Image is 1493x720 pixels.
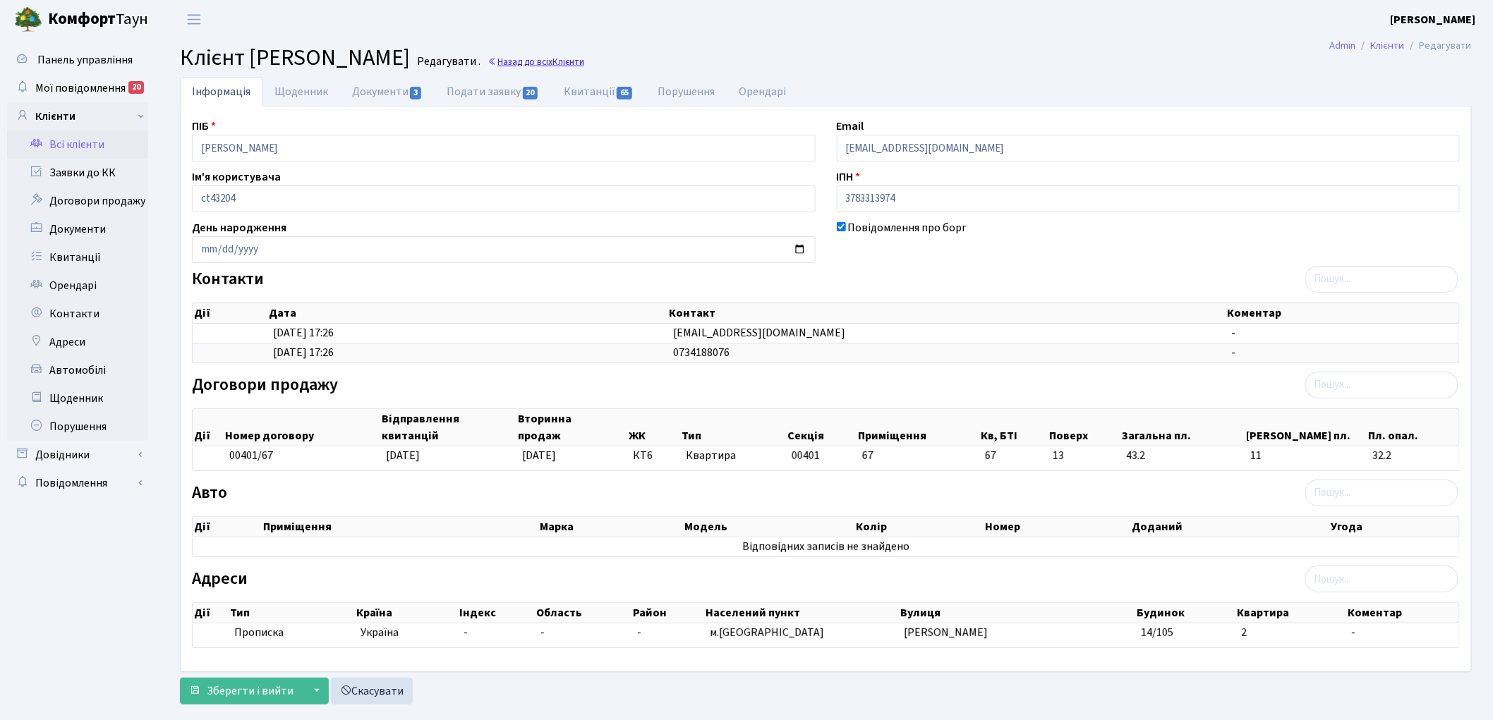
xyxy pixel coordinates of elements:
a: Назад до всіхКлієнти [488,55,584,68]
th: Приміщення [857,409,980,446]
a: [PERSON_NAME] [1391,11,1476,28]
a: Порушення [646,77,727,106]
li: Редагувати [1405,38,1472,54]
a: Порушення [7,413,148,441]
span: - [1232,345,1236,360]
b: [PERSON_NAME] [1391,12,1476,28]
button: Зберегти і вийти [180,678,303,704]
th: Кв, БТІ [980,409,1048,446]
span: Таун [48,8,148,32]
th: Модель [683,517,854,537]
a: Щоденник [7,384,148,413]
a: Панель управління [7,46,148,74]
a: Скасувати [331,678,413,704]
span: м.[GEOGRAPHIC_DATA] [710,625,824,640]
span: Прописка [234,625,284,641]
span: [DATE] 17:26 [273,325,334,341]
a: Документи [340,77,435,106]
div: 20 [128,81,144,94]
th: Тип [681,409,786,446]
th: Дата [267,303,667,323]
input: Пошук... [1305,372,1458,398]
span: 43.2 [1126,448,1239,464]
a: Мої повідомлення20 [7,74,148,102]
span: 32.2 [1372,448,1453,464]
label: Ім'я користувача [192,169,281,185]
th: Область [535,603,631,623]
label: Авто [192,483,227,504]
a: Клієнти [7,102,148,130]
a: Контакти [7,300,148,328]
a: Автомобілі [7,356,148,384]
span: 00401/67 [229,448,273,463]
a: Повідомлення [7,469,148,497]
label: ІПН [837,169,861,185]
nav: breadcrumb [1309,31,1493,61]
span: 00401 [792,448,820,463]
th: Загальна пл. [1120,409,1245,446]
th: Дії [193,409,224,446]
input: Пошук... [1305,566,1458,592]
span: 67 [986,448,1042,464]
span: 65 [617,87,632,99]
a: Admin [1330,38,1356,53]
label: Email [837,118,864,135]
a: Щоденник [262,77,340,106]
b: Комфорт [48,8,116,30]
a: Квитанції [7,243,148,271]
label: Адреси [192,569,248,590]
th: Дії [193,603,229,623]
button: Переключити навігацію [176,8,212,31]
span: Україна [361,625,452,641]
span: КТ6 [633,448,675,464]
input: Пошук... [1305,480,1458,506]
span: [DATE] [386,448,420,463]
input: Пошук... [1305,266,1458,293]
a: Інформація [180,77,262,106]
span: [EMAIL_ADDRESS][DOMAIN_NAME] [673,325,845,341]
a: Квитанції [552,77,646,106]
th: Колір [854,517,984,537]
img: logo.png [14,6,42,34]
label: Контакти [192,269,264,290]
th: Населений пункт [705,603,899,623]
th: Номер [984,517,1130,537]
th: Поверх [1048,409,1120,446]
span: Панель управління [37,52,133,68]
th: [PERSON_NAME] пл. [1245,409,1367,446]
label: День народження [192,219,286,236]
th: Секція [786,409,857,446]
th: Будинок [1136,603,1236,623]
span: Мої повідомлення [35,80,126,96]
span: 0734188076 [673,345,730,360]
span: [PERSON_NAME] [905,625,989,640]
span: 67 [862,448,874,463]
a: Заявки до КК [7,159,148,187]
a: Орендарі [7,271,148,300]
th: Угода [1329,517,1459,537]
th: Приміщення [262,517,538,537]
th: Вулиця [899,603,1136,623]
span: Квартира [686,448,780,464]
span: - [1232,325,1236,341]
span: - [540,625,545,640]
label: ПІБ [192,118,216,135]
span: 11 [1250,448,1361,464]
th: ЖК [628,409,681,446]
td: Відповідних записів не знайдено [193,537,1459,556]
a: Клієнти [1371,38,1405,53]
span: 13 [1053,448,1115,464]
a: Документи [7,215,148,243]
span: - [464,625,468,640]
th: Марка [538,517,684,537]
a: Всі клієнти [7,130,148,159]
span: Клієнти [552,55,584,68]
th: Вторинна продаж [516,409,627,446]
th: Район [631,603,704,623]
th: Коментар [1226,303,1460,323]
th: Індекс [458,603,535,623]
th: Відправлення квитанцій [380,409,517,446]
a: Адреси [7,328,148,356]
th: Квартира [1236,603,1346,623]
span: - [637,625,641,640]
